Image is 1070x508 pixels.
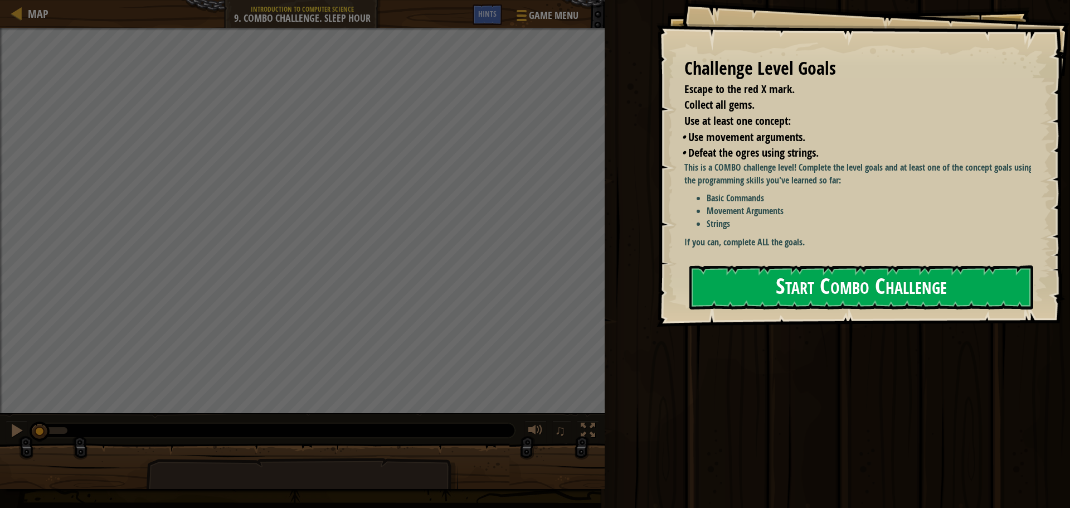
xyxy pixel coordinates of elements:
[707,217,1039,230] li: Strings
[684,81,795,96] span: Escape to the red X mark.
[670,97,1028,113] li: Collect all gems.
[670,113,1028,129] li: Use at least one concept:
[682,145,685,160] i: •
[707,192,1039,205] li: Basic Commands
[707,205,1039,217] li: Movement Arguments
[552,420,571,443] button: ♫
[684,161,1039,187] p: This is a COMBO challenge level! Complete the level goals and at least one of the concept goals u...
[682,129,685,144] i: •
[684,97,755,112] span: Collect all gems.
[577,420,599,443] button: Toggle fullscreen
[688,145,819,160] span: Defeat the ogres using strings.
[682,129,1028,146] li: Use movement arguments.
[684,236,1039,249] p: If you can, complete ALL the goals.
[478,8,497,19] span: Hints
[689,265,1033,309] button: Start Combo Challenge
[28,6,48,21] span: Map
[529,8,578,23] span: Game Menu
[508,4,585,31] button: Game Menu
[6,420,28,443] button: Ctrl + P: Pause
[670,81,1028,98] li: Escape to the red X mark.
[555,422,566,439] span: ♫
[22,6,48,21] a: Map
[684,113,791,128] span: Use at least one concept:
[524,420,547,443] button: Adjust volume
[684,56,1031,81] div: Challenge Level Goals
[682,145,1028,161] li: Defeat the ogres using strings.
[688,129,805,144] span: Use movement arguments.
